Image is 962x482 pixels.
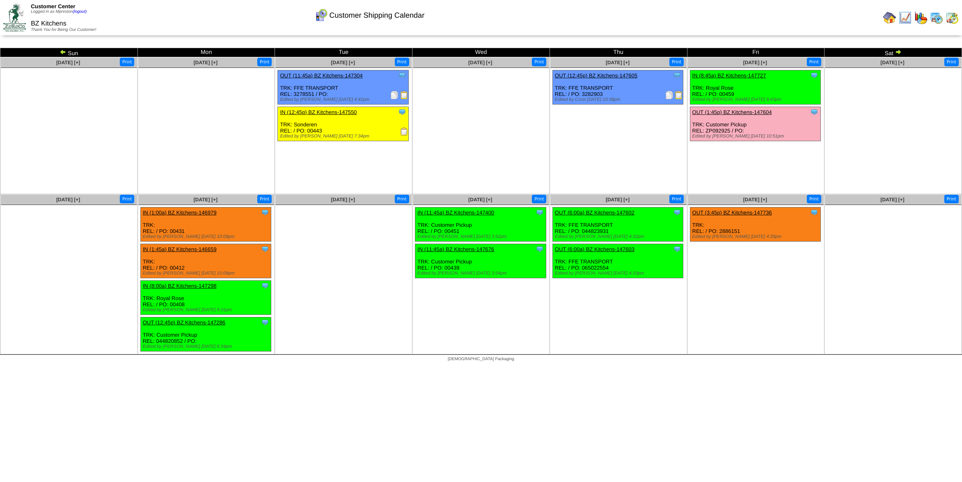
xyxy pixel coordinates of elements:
[395,195,409,203] button: Print
[143,246,217,252] a: IN (1:45a) BZ Kitchens-146659
[143,283,217,289] a: IN (8:00a) BZ Kitchens-147298
[0,48,138,57] td: Sun
[555,97,683,102] div: Edited by Crost [DATE] 10:38pm
[398,108,406,116] img: Tooltip
[31,3,75,9] span: Customer Center
[532,58,546,66] button: Print
[417,210,494,216] a: IN (11:45a) BZ Kitchens-147400
[60,49,66,55] img: arrowleft.gif
[280,97,408,102] div: Edited by [PERSON_NAME] [DATE] 4:41pm
[550,48,687,57] td: Thu
[690,107,820,141] div: TRK: Customer Pickup REL: ZP092925 / PO:
[669,58,684,66] button: Print
[743,197,767,203] a: [DATE] [+]
[140,207,271,242] div: TRK: REL: / PO: 00431
[275,48,412,57] td: Tue
[390,91,398,99] img: Packing Slip
[468,60,492,65] a: [DATE] [+]
[278,70,408,105] div: TRK: FFE TRANSPORT REL: 3278551 / PO:
[810,71,818,79] img: Tooltip
[468,197,492,203] a: [DATE] [+]
[73,9,87,14] a: (logout)
[143,319,226,326] a: OUT (12:45p) BZ Kitchens-147286
[261,318,269,326] img: Tooltip
[532,195,546,203] button: Print
[536,245,544,253] img: Tooltip
[555,210,634,216] a: OUT (6:00a) BZ Kitchens-147602
[261,208,269,217] img: Tooltip
[555,246,634,252] a: OUT (6:00a) BZ Kitchens-147603
[555,271,683,276] div: Edited by [PERSON_NAME] [DATE] 4:33pm
[395,58,409,66] button: Print
[56,60,80,65] a: [DATE] [+]
[807,195,821,203] button: Print
[140,317,271,352] div: TRK: Customer Pickup REL: 044820852 / PO:
[280,109,356,115] a: IN (12:45p) BZ Kitchens-147550
[31,28,96,32] span: Thank You for Being Our Customer!
[825,48,962,57] td: Sat
[606,197,629,203] a: [DATE] [+]
[137,48,275,57] td: Mon
[257,58,272,66] button: Print
[673,208,681,217] img: Tooltip
[880,60,904,65] a: [DATE] [+]
[140,244,271,278] div: TRK: REL: / PO: 00412
[552,70,683,105] div: TRK: FFE TRANSPORT REL: / PO: 3282903
[261,245,269,253] img: Tooltip
[807,58,821,66] button: Print
[120,195,134,203] button: Print
[673,245,681,253] img: Tooltip
[56,197,80,203] a: [DATE] [+]
[692,134,820,139] div: Edited by [PERSON_NAME] [DATE] 10:51pm
[555,234,683,239] div: Edited by [PERSON_NAME] [DATE] 4:32pm
[552,207,683,242] div: TRK: FFE TRANSPORT REL: / PO: 044823931
[280,72,363,79] a: OUT (11:45a) BZ Kitchens-147304
[331,60,355,65] a: [DATE] [+]
[398,71,406,79] img: Tooltip
[417,246,494,252] a: IN (11:45a) BZ Kitchens-147676
[946,11,959,24] img: calendarinout.gif
[895,49,901,55] img: arrowright.gif
[669,195,684,203] button: Print
[552,244,683,278] div: TRK: FFE TRANSPORT REL: / PO: 065022554
[400,91,408,99] img: Bill of Lading
[880,197,904,203] a: [DATE] [+]
[692,97,820,102] div: Edited by [PERSON_NAME] [DATE] 9:43pm
[193,60,217,65] a: [DATE] [+]
[555,72,638,79] a: OUT (12:45p) BZ Kitchens-147605
[261,282,269,290] img: Tooltip
[143,344,271,349] div: Edited by [PERSON_NAME] [DATE] 6:34pm
[278,107,408,141] div: TRK: Sonderen REL: / PO: 00443
[415,207,546,242] div: TRK: Customer Pickup REL: / PO: 00451
[448,357,514,361] span: [DEMOGRAPHIC_DATA] Packaging
[914,11,927,24] img: graph.gif
[400,128,408,136] img: Receiving Document
[944,58,959,66] button: Print
[415,244,546,278] div: TRK: Customer Pickup REL: / PO: 00439
[314,9,328,22] img: calendarcustomer.gif
[883,11,896,24] img: home.gif
[3,4,26,31] img: ZoRoCo_Logo(Green%26Foil)%20jpg.webp
[665,91,673,99] img: Packing Slip
[120,58,134,66] button: Print
[690,70,820,105] div: TRK: Royal Rose REL: / PO: 00459
[143,210,217,216] a: IN (1:00a) BZ Kitchens-146979
[193,197,217,203] a: [DATE] [+]
[329,11,424,20] span: Customer Shipping Calendar
[606,60,629,65] a: [DATE] [+]
[743,60,767,65] a: [DATE] [+]
[143,271,271,276] div: Edited by [PERSON_NAME] [DATE] 10:09pm
[412,48,550,57] td: Wed
[331,197,355,203] a: [DATE] [+]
